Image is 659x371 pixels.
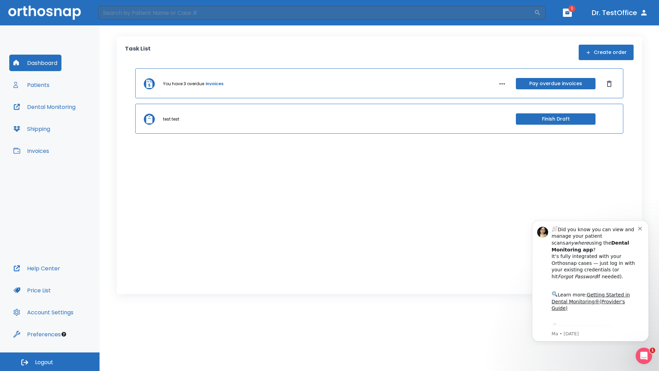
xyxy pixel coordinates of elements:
[9,282,55,299] button: Price List
[125,45,151,60] p: Task List
[163,116,179,122] p: test test
[9,260,64,277] button: Help Center
[9,121,54,137] button: Shipping
[98,6,534,20] input: Search by Patient Name or Case #
[589,7,651,19] button: Dr. TestOffice
[163,81,204,87] p: You have 3 overdue
[522,214,659,346] iframe: Intercom notifications message
[30,116,116,123] p: Message from Ma, sent 7w ago
[8,5,81,20] img: Orthosnap
[516,113,596,125] button: Finish Draft
[61,331,67,337] div: Tooltip anchor
[568,5,575,12] span: 1
[30,108,116,143] div: Download the app: | ​ Let us know if you need help getting started!
[116,11,122,16] button: Dismiss notification
[206,81,223,87] a: invoices
[9,99,80,115] button: Dental Monitoring
[516,78,596,89] button: Pay overdue invoices
[30,110,91,122] a: App Store
[650,348,655,353] span: 1
[9,143,53,159] button: Invoices
[9,304,78,321] button: Account Settings
[636,348,652,364] iframe: Intercom live chat
[9,55,61,71] button: Dashboard
[35,359,53,366] span: Logout
[9,326,65,342] button: Preferences
[579,45,634,60] button: Create order
[604,78,615,89] button: Dismiss
[9,77,54,93] button: Patients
